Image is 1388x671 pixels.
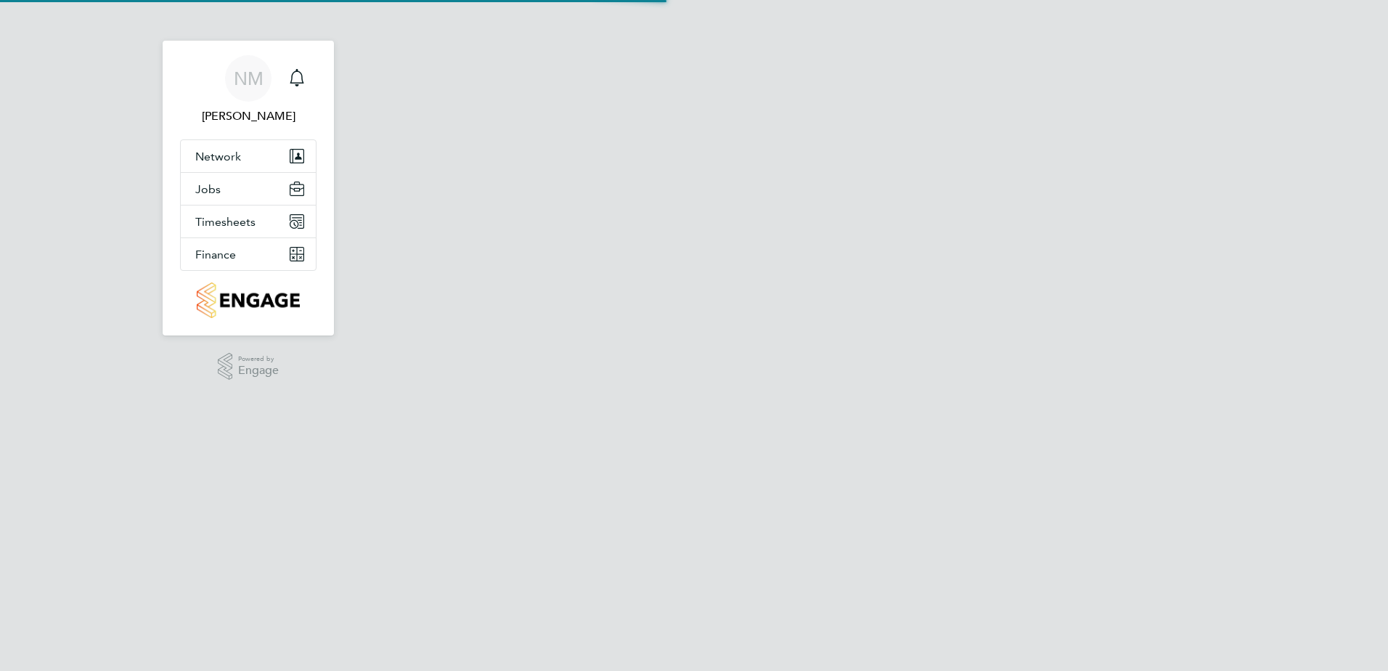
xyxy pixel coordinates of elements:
button: Network [181,140,316,172]
span: NM [234,69,264,88]
span: Engage [238,365,279,377]
img: countryside-properties-logo-retina.png [197,282,299,318]
button: Timesheets [181,206,316,237]
a: Powered byEngage [218,353,279,381]
span: Finance [195,248,236,261]
span: Timesheets [195,215,256,229]
span: Powered by [238,353,279,365]
button: Jobs [181,173,316,205]
a: NM[PERSON_NAME] [180,55,317,125]
button: Finance [181,238,316,270]
span: Network [195,150,241,163]
a: Go to home page [180,282,317,318]
nav: Main navigation [163,41,334,335]
span: Naomi Mutter [180,107,317,125]
span: Jobs [195,182,221,196]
